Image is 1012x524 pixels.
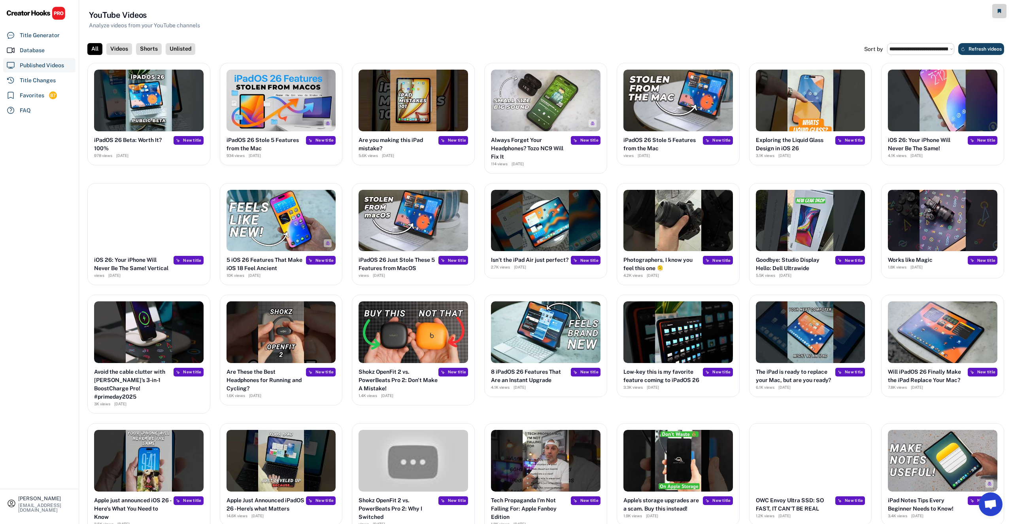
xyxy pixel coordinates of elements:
div: Title Changes [20,76,56,85]
span: Refresh videos [969,47,1002,51]
div: New title [712,369,731,375]
div: [EMAIL_ADDRESS][DOMAIN_NAME] [18,503,72,513]
button: Refresh videos [958,43,1004,55]
div: New title [712,498,731,503]
div: iPad Notes Tips Every Beginner Needs to Know! [888,496,967,513]
img: MagicMajor%20%282%29.svg [308,370,313,375]
div: views [623,153,634,159]
div: 2.7K views [491,264,510,270]
div: New title [315,138,334,143]
img: MagicMajor%20%282%29.svg [837,498,842,503]
div: New title [448,258,466,263]
img: MagicMajor%20%282%29.svg [440,370,445,375]
div: [DATE] [373,272,385,278]
div: views [359,272,369,278]
div: Goodbye: Studio Display Hello: Dell Ultrawide [756,256,835,272]
div: [DATE] [251,513,264,519]
img: hqdefault.jpg [94,301,204,363]
div: [DATE] [381,393,393,399]
h3: YouTube Videos [89,9,147,21]
div: New title [448,498,466,503]
img: MagicMajor%20%282%29.svg [308,138,313,143]
div: [DATE] [647,272,659,278]
div: New title [448,369,466,375]
div: New title [580,138,599,143]
img: MagicMajor%20%282%29.svg [176,498,180,503]
div: All [87,43,102,55]
div: 1.8K views [888,264,906,270]
img: MagicMajor%20%282%29.svg [573,370,578,375]
div: 5.6K views [359,153,378,159]
div: 10K views [227,272,244,278]
img: hqdefault.jpg [94,70,204,131]
div: New title [315,258,334,263]
div: Works like Magic [888,256,933,264]
div: Shorts [136,43,162,55]
div: Always Forget Your Headphones? Tozo NC9 Will Fix It [491,136,570,161]
div: Published Videos [20,61,64,70]
div: views [94,272,104,278]
div: [DATE] [512,161,524,167]
img: hqdefault.jpg [756,190,865,252]
div: New title [712,138,731,143]
div: iOS 26: Your iPhone Will Never Be The Same! [888,136,967,153]
img: MagicMajor%20%282%29.svg [970,258,974,263]
img: MagicMajor%20%282%29.svg [440,498,445,503]
img: MagicMajor%20%282%29.svg [440,258,445,263]
img: hqdefault.jpg [623,190,733,252]
div: Shokz OpenFit 2 vs. PowerBeats Pro 2: Don't Make A Mistake! [359,368,438,393]
img: hqdefault.jpg [227,430,336,492]
div: [DATE] [248,272,261,278]
img: hqdefault.jpg [888,301,997,363]
div: [PERSON_NAME] [18,496,72,501]
img: hqdefault.jpg [359,301,468,363]
div: [DATE] [116,153,128,159]
div: New title [580,498,599,503]
div: 3.4K views [888,513,907,519]
img: MagicMajor%20%282%29.svg [573,138,578,143]
div: [DATE] [911,384,923,390]
div: Shokz OpenFit 2 vs. PowerBeats Pro 2: Why I Switched [359,496,438,521]
div: Favorites [20,91,44,100]
div: [DATE] [779,272,791,278]
div: 8 iPadOS 26 Features That Are an Instant Upgrade [491,368,570,384]
div: 3.1K views [756,153,774,159]
div: Title Generator [20,31,60,40]
div: Videos [106,43,132,55]
img: hqdefault.jpg [491,430,600,492]
img: MagicMajor%20%282%29.svg [837,258,842,263]
img: hqdefault.jpg [359,190,468,252]
div: [DATE] [647,384,659,390]
div: Analyze videos from your YouTube channels [89,21,200,30]
img: hqdefault.jpg [623,430,733,492]
img: MagicMajor%20%282%29.svg [705,498,710,503]
div: [DATE] [910,264,923,270]
div: New title [845,369,863,375]
img: hqdefault.jpg [227,70,336,131]
div: New title [448,138,466,143]
div: [DATE] [249,393,261,399]
div: OWC Envoy Ultra SSD: SO FAST, IT CAN'T BE REAL [756,496,835,513]
div: [DATE] [778,153,791,159]
div: New title [580,369,599,375]
div: [DATE] [646,513,658,519]
div: New title [977,258,995,263]
div: Database [20,46,45,55]
div: Exploring the Liquid Glass Design in iOS 26 [756,136,835,153]
div: New title [580,258,599,263]
div: New title [977,498,995,503]
div: iPadOS 26 Beta: Worth It? 100% [94,136,173,153]
img: MagicMajor%20%282%29.svg [440,138,445,143]
img: CHPRO%20Logo.svg [6,6,66,20]
div: FAQ [20,106,31,115]
div: [DATE] [638,153,650,159]
div: The iPad is ready to replace your Mac, but are you ready? [756,368,835,384]
img: hqdefault.jpg [491,301,600,363]
img: hqdefault.jpg [227,301,336,363]
img: MagicMajor%20%282%29.svg [837,370,842,375]
div: Sort by [864,46,883,52]
div: New title [183,258,201,263]
img: hqdefault.jpg [623,70,733,131]
div: 3.3K views [623,384,643,390]
img: yH5BAEAAAAALAAAAAABAAEAAAIBRAA7 [94,190,204,252]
